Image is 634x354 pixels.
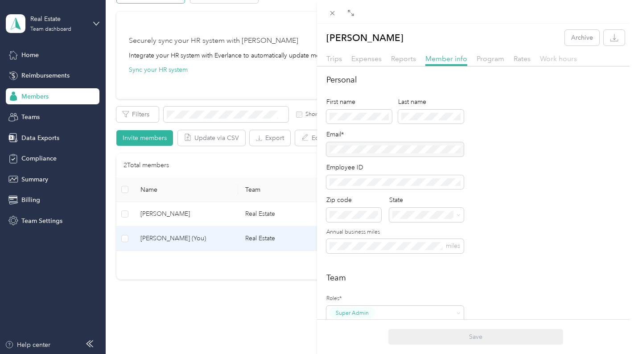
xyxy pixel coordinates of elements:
[326,54,342,63] span: Trips
[326,74,625,86] h2: Personal
[540,54,577,63] span: Work hours
[326,295,464,303] label: Roles*
[326,130,464,139] div: Email*
[326,228,464,236] label: Annual business miles
[336,309,369,317] span: Super Admin
[514,54,531,63] span: Rates
[584,304,634,354] iframe: Everlance-gr Chat Button Frame
[326,30,403,45] p: [PERSON_NAME]
[425,54,467,63] span: Member info
[326,195,381,205] div: Zip code
[326,97,392,107] div: First name
[398,97,464,107] div: Last name
[477,54,504,63] span: Program
[565,30,599,45] button: Archive
[391,54,416,63] span: Reports
[446,242,460,250] span: miles
[389,195,464,205] div: State
[329,307,375,318] button: Super Admin
[326,272,625,284] h2: Team
[351,54,382,63] span: Expenses
[326,163,464,172] div: Employee ID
